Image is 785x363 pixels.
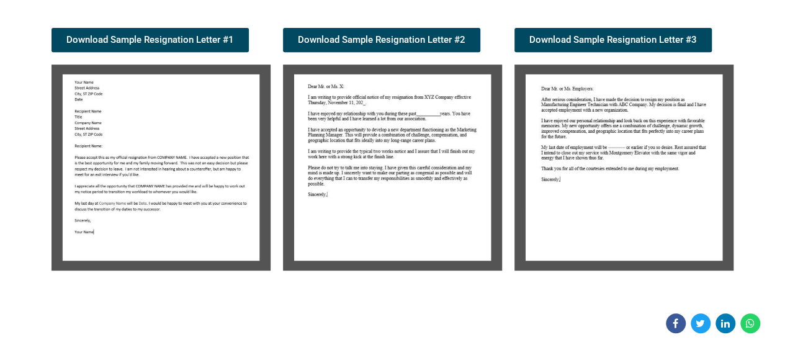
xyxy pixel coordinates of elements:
[52,28,249,52] a: Download Sample Resignation Letter #1
[66,35,234,45] span: Download Sample Resignation Letter #1
[529,35,697,45] span: Download Sample Resignation Letter #3
[715,313,735,333] a: Share on Linkedin
[740,313,760,333] a: Share on WhatsApp
[298,35,465,45] span: Download Sample Resignation Letter #2
[666,313,686,333] a: Share on Facebook
[283,28,480,52] a: Download Sample Resignation Letter #2
[514,28,712,52] a: Download Sample Resignation Letter #3
[691,313,711,333] a: Share on Twitter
